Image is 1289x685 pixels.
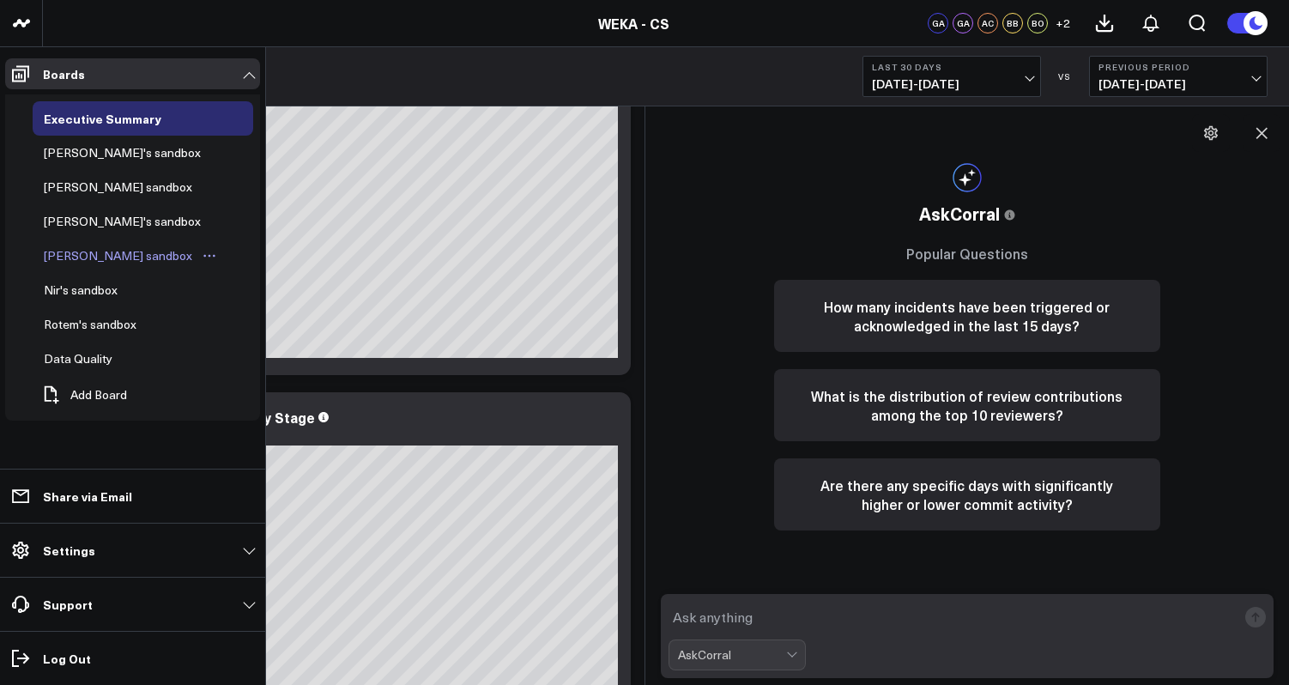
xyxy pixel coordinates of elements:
div: Nir's sandbox [39,280,122,300]
span: + 2 [1056,17,1070,29]
a: [PERSON_NAME] sandboxOpen board menu [33,170,229,204]
p: Settings [43,543,95,557]
a: [PERSON_NAME] sandboxOpen board menu [33,239,229,273]
p: Boards [43,67,85,81]
a: WEKA - CS [598,14,669,33]
a: Executive SummaryOpen board menu [33,101,198,136]
span: AskCorral [919,201,1000,227]
div: [PERSON_NAME]'s sandbox [39,142,205,163]
div: GA [928,13,948,33]
button: Previous Period[DATE]-[DATE] [1089,56,1268,97]
div: BB [1002,13,1023,33]
div: GA [953,13,973,33]
b: Previous Period [1098,62,1258,72]
button: +2 [1052,13,1073,33]
div: [PERSON_NAME]'s sandbox [39,211,205,232]
a: Data QualityOpen board menu [33,342,149,376]
button: What is the distribution of review contributions among the top 10 reviewers? [774,369,1160,441]
a: [PERSON_NAME]'s sandboxOpen board menu [33,204,238,239]
a: Log Out [5,643,260,674]
button: Are there any specific days with significantly higher or lower commit activity? [774,458,1160,530]
button: Open board menu [197,249,222,263]
p: Log Out [43,652,91,665]
div: [PERSON_NAME] sandbox [39,177,197,197]
div: Data Quality [39,349,117,369]
div: BO [1027,13,1048,33]
button: How many incidents have been triggered or acknowledged in the last 15 days? [774,280,1160,352]
div: [PERSON_NAME] sandbox [39,246,197,266]
span: [DATE] - [DATE] [1098,77,1258,91]
button: Add Board [33,376,136,414]
span: [DATE] - [DATE] [872,77,1032,91]
div: AskCorral [678,648,786,662]
div: AC [977,13,998,33]
a: [PERSON_NAME]'s sandboxOpen board menu [33,136,238,170]
a: Nir's sandboxOpen board menu [33,273,154,307]
p: Support [43,597,93,611]
h3: Popular Questions [774,244,1160,263]
a: Rotem's sandboxOpen board menu [33,307,173,342]
button: Last 30 Days[DATE]-[DATE] [862,56,1041,97]
div: VS [1050,71,1080,82]
b: Last 30 Days [872,62,1032,72]
div: Rotem's sandbox [39,314,141,335]
p: Share via Email [43,489,132,503]
div: Executive Summary [39,108,166,129]
span: Add Board [70,388,127,402]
